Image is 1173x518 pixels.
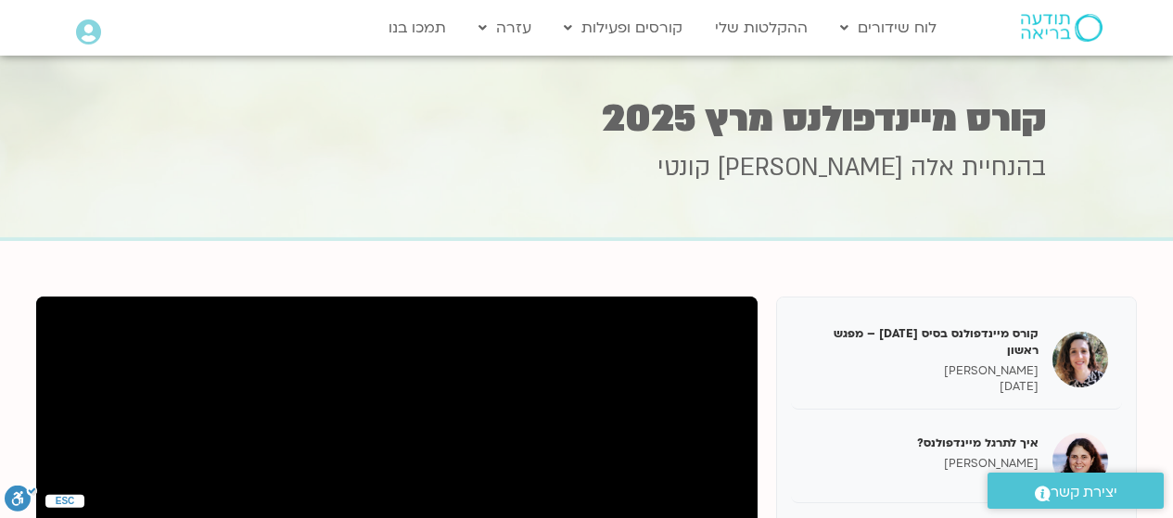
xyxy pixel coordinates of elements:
[805,435,1039,451] h5: איך לתרגל מיינדפולנס?
[831,10,946,45] a: לוח שידורים
[988,473,1164,509] a: יצירת קשר
[1052,332,1108,387] img: קורס מיינדפולנס בסיס מרץ 25 – מפגש ראשון
[128,101,1046,137] h1: קורס מיינדפולנס מרץ 2025
[379,10,455,45] a: תמכו בנו
[962,151,1046,184] span: בהנחיית
[805,379,1039,395] p: [DATE]
[555,10,692,45] a: קורסים ופעילות
[805,456,1039,472] p: [PERSON_NAME]
[805,472,1039,487] p: [DATE]
[706,10,817,45] a: ההקלטות שלי
[1052,433,1108,488] img: איך לתרגל מיינדפולנס?
[1021,14,1103,42] img: תודעה בריאה
[1051,480,1117,505] span: יצירת קשר
[469,10,541,45] a: עזרה
[657,151,954,184] span: אלה [PERSON_NAME] קונטי
[805,325,1039,359] h5: קורס מיינדפולנס בסיס [DATE] – מפגש ראשון
[805,363,1039,379] p: [PERSON_NAME]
